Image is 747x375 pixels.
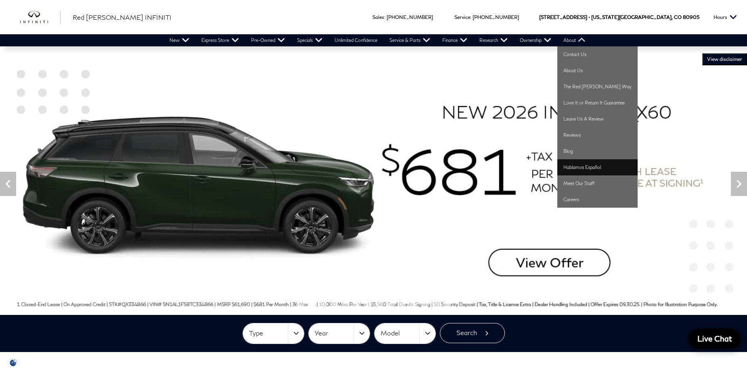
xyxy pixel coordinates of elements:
[372,14,384,20] span: Sales
[557,62,638,79] a: About Us
[20,11,61,24] a: infiniti
[688,329,741,349] a: Live Chat
[557,79,638,95] a: The Red [PERSON_NAME] Way
[557,46,638,62] a: Contact Us
[309,323,370,344] button: Year
[443,300,451,308] span: Go to slide 14
[557,175,638,192] a: Meet Our Staff
[557,111,638,127] a: Leave Us A Review
[387,14,433,20] a: [PHONE_NUMBER]
[341,300,349,308] span: Go to slide 5
[319,300,327,308] span: Go to slide 3
[163,34,592,46] nav: Main Navigation
[4,358,23,367] section: Click to Open Cookie Consent Modal
[308,300,316,308] span: Go to slide 2
[245,34,291,46] a: Pre-Owned
[440,323,505,343] button: Search
[375,300,383,308] span: Go to slide 8
[296,300,304,308] span: Go to slide 1
[432,300,440,308] span: Go to slide 13
[557,127,638,143] a: Reviews
[364,300,372,308] span: Go to slide 7
[514,34,557,46] a: Ownership
[539,14,699,20] a: [STREET_ADDRESS] • [US_STATE][GEOGRAPHIC_DATA], CO 80905
[73,13,172,21] span: Red [PERSON_NAME] INFINITI
[473,34,514,46] a: Research
[454,14,470,20] span: Service
[557,192,638,208] a: Careers
[707,56,742,62] span: VIEW DISCLAIMER
[195,34,245,46] a: Express Store
[329,34,383,46] a: Unlimited Confidence
[383,34,436,46] a: Service & Parts
[20,11,61,24] img: INFINITI
[398,300,406,308] span: Go to slide 10
[731,172,747,196] div: Next
[557,143,638,159] a: Blog
[557,34,592,46] a: About
[4,358,23,367] img: Opt-Out Icon
[384,14,385,20] span: :
[409,300,417,308] span: Go to slide 11
[163,34,195,46] a: New
[557,159,638,175] a: Hablamos Español
[473,14,519,20] a: [PHONE_NUMBER]
[375,323,435,344] button: Model
[387,300,395,308] span: Go to slide 9
[353,300,361,308] span: Go to slide 6
[330,300,338,308] span: Go to slide 4
[557,95,638,111] a: Love It or Return It Guarantee
[73,12,172,22] a: Red [PERSON_NAME] INFINITI
[381,327,419,340] span: Model
[421,300,429,308] span: Go to slide 12
[470,14,471,20] span: :
[243,323,304,344] button: Type
[315,327,354,340] span: Year
[702,53,747,65] button: VIEW DISCLAIMER
[693,333,736,344] span: Live Chat
[436,34,473,46] a: Finance
[291,34,329,46] a: Specials
[249,327,288,340] span: Type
